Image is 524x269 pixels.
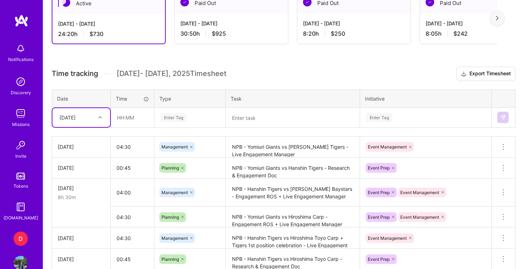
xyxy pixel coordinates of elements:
div: Enter Tag [366,112,392,123]
div: [DATE] [58,184,105,192]
span: Management [161,190,188,195]
div: [DOMAIN_NAME] [4,214,38,222]
span: Event Prep [368,214,390,220]
span: Planning [161,165,179,171]
div: [DATE] - [DATE] [180,20,282,27]
input: HH:MM [111,137,154,156]
span: $250 [331,30,345,37]
i: icon Chevron [98,116,102,119]
a: D [12,232,30,246]
div: Discovery [11,89,31,96]
span: Event Prep [368,165,390,171]
div: Enter Tag [160,112,187,123]
th: Date [52,90,111,107]
textarea: NPB - Hanshin Tigers vs Hiroshima Toyo Carp + Tigers 1st position celebration - Live Engagement M... [226,228,359,248]
img: bell [14,41,28,56]
div: Initiative [365,95,486,102]
img: teamwork [14,106,28,121]
span: Event Management [368,144,407,149]
div: Notifications [8,56,34,63]
span: $242 [453,30,468,37]
div: [DATE] [60,114,76,121]
div: [DATE] [58,234,105,242]
div: [DATE] [58,164,105,172]
div: Missions [12,121,30,128]
div: 30:50 h [180,30,282,37]
span: Time tracking [52,69,98,78]
span: Event Management [400,214,439,220]
i: icon Download [461,70,467,78]
div: [DATE] - [DATE] [303,20,405,27]
img: tokens [16,173,25,179]
div: 8h 30m [58,193,105,201]
span: [DATE] - [DATE] , 2025 Timesheet [117,69,226,78]
div: [DATE] [58,143,105,151]
div: Invite [15,152,26,160]
input: HH:MM [111,229,154,248]
img: Submit [500,115,506,120]
input: HH:MM [111,250,154,269]
div: Time [116,95,149,102]
img: Invite [14,138,28,152]
textarea: NPB - Hanshin Tigers vs Hiroshima Toyo Carp - Research & Engagement Doc [226,249,359,269]
span: Planning [161,257,179,262]
span: Event Prep [368,257,390,262]
span: $925 [212,30,226,37]
span: Planning [161,214,179,220]
input: HH:MM [111,208,154,227]
input: HH:MM [111,183,154,202]
textarea: NPB - Yomiuri Giants vs Hanshin Tigers - Research & Engagement Doc [226,158,359,178]
th: Task [226,90,360,107]
textarea: NPB - Hanshin Tigers vs [PERSON_NAME] Baystars - Engagement ROS + Live Engagement Manager [226,179,359,206]
span: Event Prep [368,190,390,195]
div: [DATE] - [DATE] [58,20,159,27]
input: HH:MM [111,158,154,177]
img: right [496,16,499,21]
div: [DATE] [58,255,105,263]
div: D [14,232,28,246]
span: Management [161,235,188,241]
span: Event Management [368,235,407,241]
div: 24:20 h [58,30,159,38]
img: guide book [14,200,28,214]
textarea: NPB - Yomiuri Giants vs [PERSON_NAME] Tigers - Live Engagement Manager [226,137,359,157]
img: logo [14,14,29,27]
img: discovery [14,75,28,89]
div: Tokens [14,182,28,190]
span: $730 [89,30,103,38]
textarea: NPB - Yomiuri Giants vs Hiroshima Carp - Engagement ROS + Live Engagement Manager [226,207,359,227]
div: 8:20 h [303,30,405,37]
span: Event Management [400,190,439,195]
span: Management [161,144,188,149]
th: Type [154,90,226,107]
input: HH:MM [111,108,154,127]
button: Export Timesheet [456,67,515,81]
